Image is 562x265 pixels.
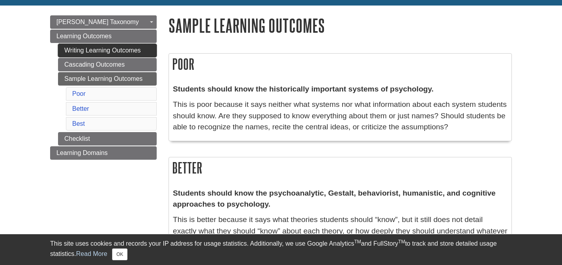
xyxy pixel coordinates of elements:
a: Learning Domains [50,146,157,160]
a: Best [72,120,85,127]
a: [PERSON_NAME] Taxonomy [50,15,157,29]
h2: Better [169,157,511,178]
a: Poor [72,90,86,97]
span: [PERSON_NAME] Taxonomy [56,19,139,25]
p: This is better because it says what theories students should “know”, but it still does not detail... [173,214,508,248]
h1: Sample Learning Outcomes [169,15,512,35]
sup: TM [398,239,405,244]
div: Guide Page Menu [50,15,157,160]
strong: Students should know the psychoanalytic, Gestalt, behaviorist, humanistic, and cognitive approach... [173,189,496,209]
a: Cascading Outcomes [58,58,157,71]
sup: TM [354,239,361,244]
a: Better [72,105,89,112]
button: Close [112,248,127,260]
a: Checklist [58,132,157,146]
a: Sample Learning Outcomes [58,72,157,86]
span: Learning Outcomes [56,33,112,39]
a: Read More [76,250,107,257]
div: This site uses cookies and records your IP address for usage statistics. Additionally, we use Goo... [50,239,512,260]
span: Learning Domains [56,149,108,156]
h2: Poor [169,54,511,75]
p: This is poor because it says neither what systems nor what information about each system students... [173,99,508,133]
a: Learning Outcomes [50,30,157,43]
a: Writing Learning Outcomes [58,44,157,57]
strong: Students should know the historically important systems of psychology. [173,85,434,93]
